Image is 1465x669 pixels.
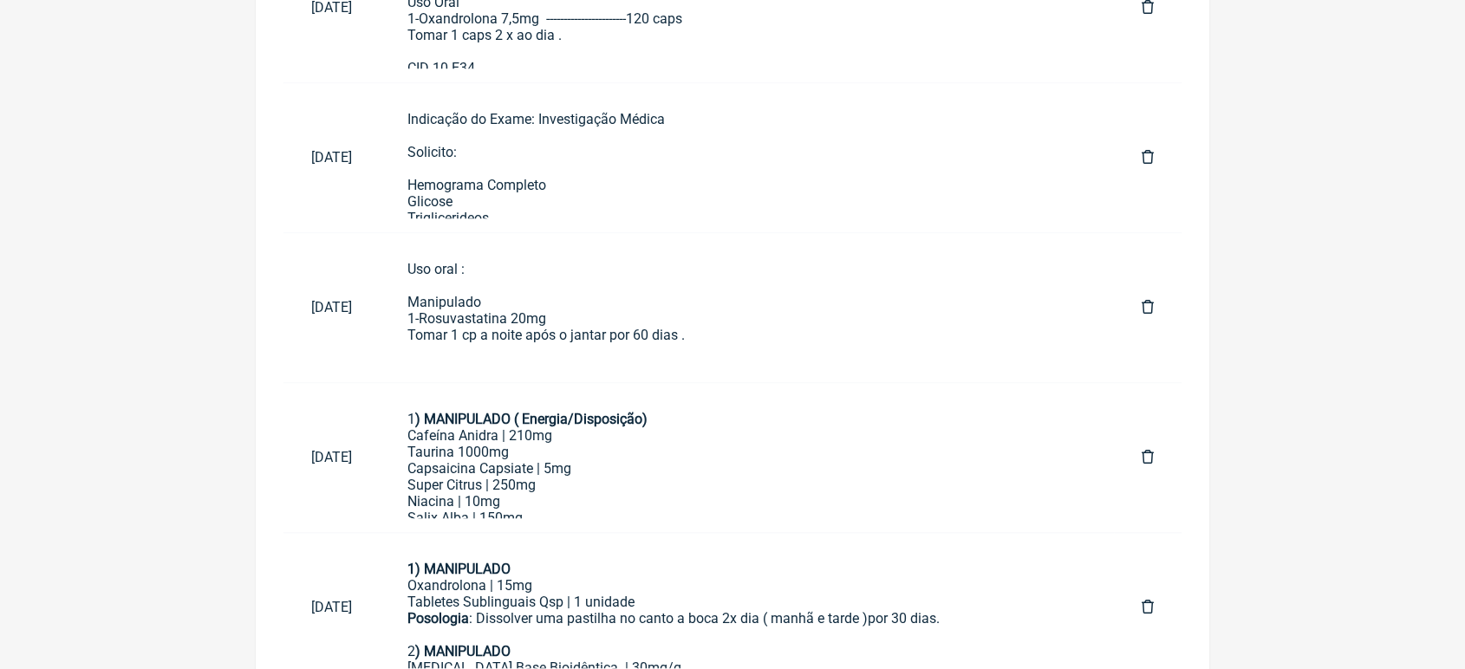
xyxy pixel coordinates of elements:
a: [DATE] [283,285,380,329]
a: 1) MANIPULADO ( Energia/Disposição)Cafeína Anidra | 210mgTaurina 1000mgCapsaicina Capsiate | 5mgS... [380,397,1114,518]
div: Salix Alba | 150mg [407,510,1086,526]
div: 1 [407,411,1086,427]
div: Niacina | 10mg [407,493,1086,510]
strong: ) MANIPULADO ( Energia/Disposição) [415,411,648,427]
a: [DATE] [283,135,380,179]
div: : Dissolver uma pastilha no canto a boca 2x dia ( manhã e tarde )por 30 dias. 2 [407,610,1086,659]
div: Tabletes Sublinguais Qsp | 1 unidade [407,594,1086,610]
div: Cafeína Anidra | 210mg Taurina 1000mg [407,427,1086,460]
div: Oxandrolona | 15mg [407,577,1086,594]
a: 1) MANIPULADOOxandrolona | 15mgTabletes Sublinguais Qsp | 1 unidadePosologia: Dissolver uma pasti... [380,547,1114,668]
strong: ) MANIPULADO [415,643,511,659]
a: [DATE] [283,585,380,629]
div: Super Citrus | 250mg [407,477,1086,493]
a: Uso oral :Manipulado1-Rosuvastatina 20mgTomar 1 cp a noite após o jantar por 60 dias .2-Manipulad... [380,247,1114,368]
a: Indicação do Exame: Investigação MédicaSolicito:Hemograma CompletoGlicoseTriglicerideosColesterol... [380,97,1114,218]
strong: 1) MANIPULADO [407,561,511,577]
a: [DATE] [283,435,380,479]
strong: Posologia [407,610,469,627]
div: Indicação do Exame: Investigação Médica Solicito: Hemograma Completo Glicose Triglicerideos Coles... [407,111,1086,654]
div: Uso oral : Manipulado 1-Rosuvastatina 20mg Tomar 1 cp a noite após o jantar por 60 dias . 2-Manip... [407,261,1086,393]
div: Capsaicina Capsiate | 5mg [407,460,1086,477]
